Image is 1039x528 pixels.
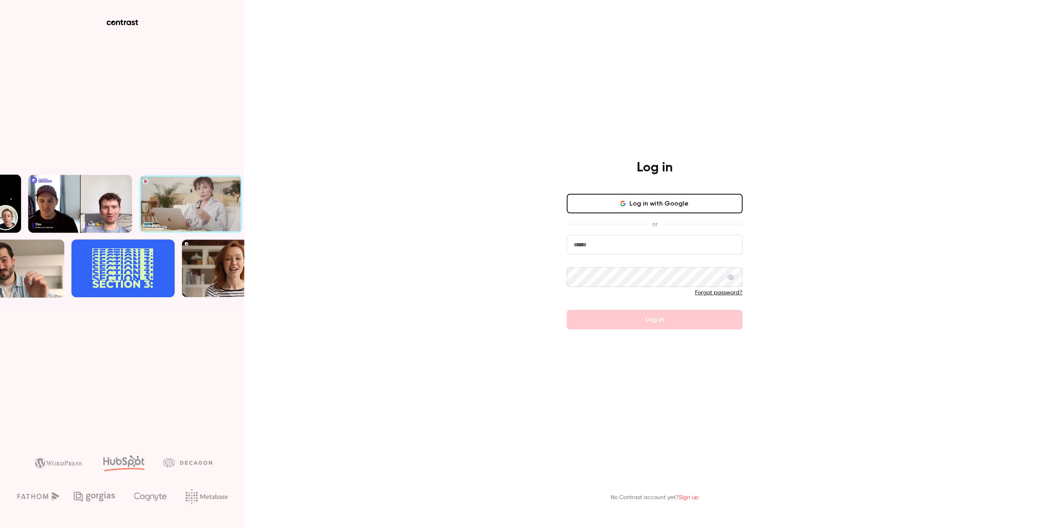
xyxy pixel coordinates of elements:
a: Sign up [679,495,699,500]
a: Forgot password? [695,290,743,296]
span: or [648,220,662,228]
p: No Contrast account yet? [611,493,699,502]
img: decagon [163,458,212,467]
h4: Log in [637,160,673,176]
button: Log in with Google [567,194,743,213]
